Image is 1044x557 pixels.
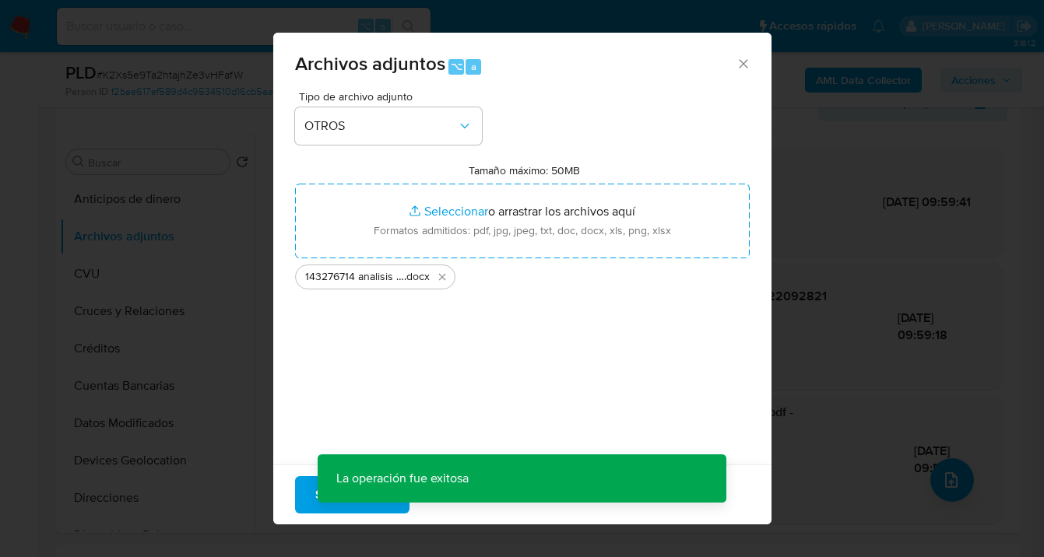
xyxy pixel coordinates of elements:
button: Eliminar 143276714 analisis no roi Caselog K2Xs5e9Ta2htajhZe3vHFafW_2025_09_17_13_52_04.docx [433,268,452,286]
span: Tipo de archivo adjunto [299,91,486,102]
span: a [471,59,476,74]
span: OTROS [304,118,457,134]
span: ⌥ [451,59,462,74]
p: La operación fue exitosa [318,454,487,503]
button: OTROS [295,107,482,145]
button: Subir archivo [295,476,410,513]
span: .docx [404,269,430,285]
ul: Archivos seleccionados [295,258,750,289]
span: 143276714 analisis no roi Caselog K2Xs5e9Ta2htajhZe3vHFafW_2025_09_17_13_52_04 [305,269,404,285]
label: Tamaño máximo: 50MB [469,163,580,177]
span: Archivos adjuntos [295,50,445,77]
span: Cancelar [436,478,487,512]
button: Cerrar [736,56,750,70]
span: Subir archivo [315,478,389,512]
